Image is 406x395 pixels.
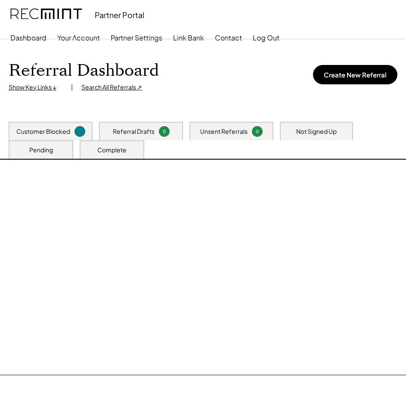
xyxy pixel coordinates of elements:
[113,127,155,136] div: Referral Drafts
[16,127,70,136] div: Customer Blocked
[95,10,144,20] div: Partner Portal
[200,127,248,136] div: Unsent Referrals
[313,65,397,84] button: Create New Referral
[57,29,100,46] button: Your Account
[215,29,242,46] button: Contact
[160,128,168,135] div: 0
[173,29,204,46] button: Link Bank
[253,29,279,46] button: Log Out
[253,128,261,135] div: 0
[10,29,46,46] button: Dashboard
[29,146,53,154] div: Pending
[111,29,162,46] button: Partner Settings
[71,83,73,92] div: |
[81,83,142,92] div: Search All Referrals ↗
[296,127,337,136] div: Not Signed Up
[97,146,127,154] div: Complete
[9,83,62,92] div: Show Key Links ↓
[9,61,159,81] h1: Referral Dashboard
